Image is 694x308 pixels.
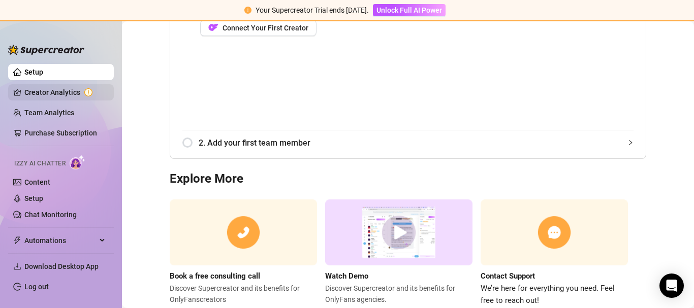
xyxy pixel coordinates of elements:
[170,199,317,266] img: consulting call
[24,211,77,219] a: Chat Monitoring
[170,283,317,305] span: Discover Supercreator and its benefits for OnlyFans creators
[182,130,634,155] div: 2. Add your first team member
[24,125,106,141] a: Purchase Subscription
[481,199,628,266] img: contact support
[14,159,66,168] span: Izzy AI Chatter
[13,262,21,270] span: download
[24,194,43,202] a: Setup
[70,155,85,169] img: AI Chatter
[373,6,446,14] a: Unlock Full AI Power
[170,271,260,281] strong: Book a free consulting call
[170,199,317,306] a: Book a free consulting callDiscover Supercreator and its benefits for OnlyFanscreators
[481,283,628,306] span: We’re here for everything you need. Feel free to reach out!
[659,273,684,298] div: Open Intercom Messenger
[24,84,106,100] a: Creator Analytics exclamation-circle
[325,199,472,306] a: Watch DemoDiscover Supercreator and its benefits for OnlyFans agencies.
[199,136,634,149] span: 2. Add your first team member
[373,4,446,16] button: Unlock Full AI Power
[200,20,405,36] a: OFConnect Your First Creator
[24,232,97,249] span: Automations
[256,6,369,14] span: Your Supercreator Trial ends [DATE].
[24,68,43,76] a: Setup
[627,140,634,146] span: collapsed
[244,7,251,14] span: exclamation-circle
[223,24,308,32] span: Connect Your First Creator
[325,271,368,281] strong: Watch Demo
[8,45,84,55] img: logo-BBDzfeDw.svg
[24,283,49,291] a: Log out
[13,236,21,245] span: thunderbolt
[24,109,74,117] a: Team Analytics
[208,22,218,32] img: OF
[200,20,317,36] button: OFConnect Your First Creator
[24,262,99,270] span: Download Desktop App
[24,178,50,186] a: Content
[481,271,535,281] strong: Contact Support
[376,6,442,14] span: Unlock Full AI Power
[170,171,646,187] h3: Explore More
[325,199,472,266] img: supercreator demo
[325,283,472,305] span: Discover Supercreator and its benefits for OnlyFans agencies.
